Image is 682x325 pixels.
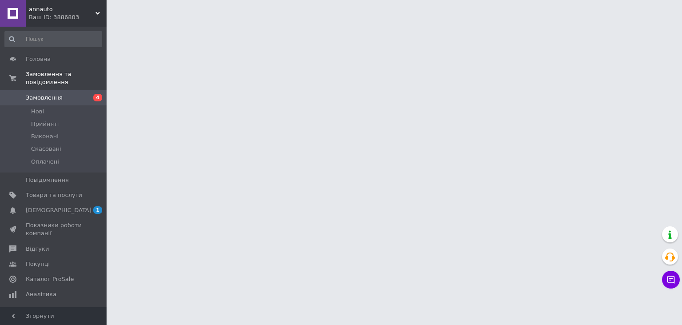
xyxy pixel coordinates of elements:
span: Оплачені [31,158,59,166]
span: 1 [93,206,102,214]
span: Покупці [26,260,50,268]
span: Каталог ProSale [26,275,74,283]
span: [DEMOGRAPHIC_DATA] [26,206,91,214]
span: 4 [93,94,102,101]
button: Чат з покупцем [662,271,680,289]
span: Замовлення та повідомлення [26,70,107,86]
span: Управління сайтом [26,305,82,321]
span: Аналітика [26,290,56,298]
span: Товари та послуги [26,191,82,199]
span: Виконані [31,132,59,140]
span: Замовлення [26,94,63,102]
span: Показники роботи компанії [26,221,82,237]
span: Повідомлення [26,176,69,184]
input: Пошук [4,31,102,47]
span: Нові [31,108,44,116]
span: Прийняті [31,120,59,128]
div: Ваш ID: 3886803 [29,13,107,21]
span: Скасовані [31,145,61,153]
span: Головна [26,55,51,63]
span: annauto [29,5,95,13]
span: Відгуки [26,245,49,253]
